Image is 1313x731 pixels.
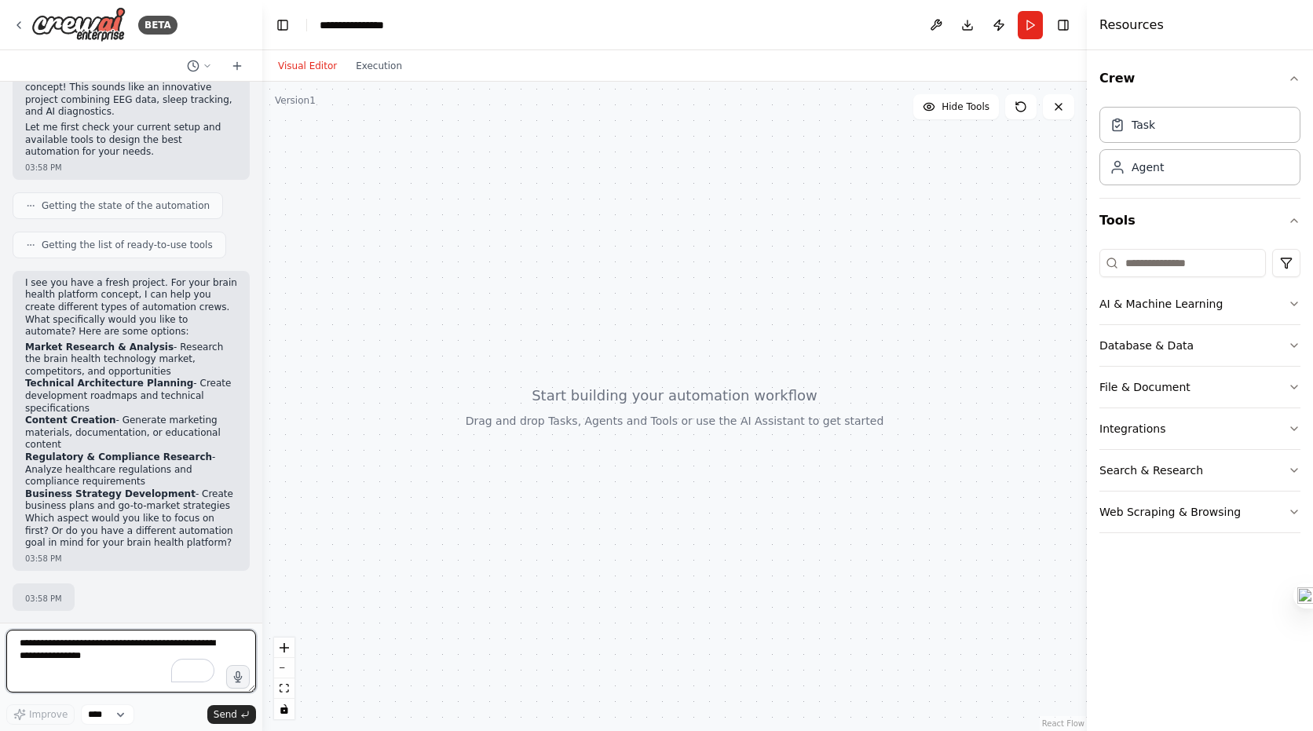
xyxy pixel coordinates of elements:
[1099,325,1300,366] button: Database & Data
[25,415,116,426] strong: Content Creation
[1099,283,1300,324] button: AI & Machine Learning
[25,488,237,513] li: - Create business plans and go-to-market strategies
[225,57,250,75] button: Start a new chat
[269,57,346,75] button: Visual Editor
[1099,16,1164,35] h4: Resources
[1042,719,1084,728] a: React Flow attribution
[25,451,237,488] li: - Analyze healthcare regulations and compliance requirements
[25,378,237,415] li: - Create development roadmaps and technical specifications
[1099,57,1300,101] button: Crew
[25,122,237,159] p: Let me first check your current setup and available tools to design the best automation for your ...
[1052,14,1074,36] button: Hide right sidebar
[207,705,256,724] button: Send
[6,704,75,725] button: Improve
[1099,199,1300,243] button: Tools
[942,101,989,113] span: Hide Tools
[181,57,218,75] button: Switch to previous chat
[25,342,237,378] li: - Research the brain health technology market, competitors, and opportunities
[272,14,294,36] button: Hide left sidebar
[1132,159,1164,175] div: Agent
[274,699,294,719] button: toggle interactivity
[25,378,193,389] strong: Technical Architecture Planning
[25,488,196,499] strong: Business Strategy Development
[25,451,212,462] strong: Regulatory & Compliance Research
[346,57,411,75] button: Execution
[25,593,62,605] div: 03:58 PM
[274,638,294,658] button: zoom in
[275,94,316,107] div: Version 1
[214,708,237,721] span: Send
[6,630,256,693] textarea: To enrich screen reader interactions, please activate Accessibility in Grammarly extension settings
[913,94,999,119] button: Hide Tools
[1132,117,1155,133] div: Task
[25,162,237,174] div: 03:58 PM
[29,708,68,721] span: Improve
[274,678,294,699] button: fit view
[1099,101,1300,198] div: Crew
[1099,408,1300,449] button: Integrations
[25,415,237,451] li: - Generate marketing materials, documentation, or educational content
[25,57,237,119] p: I can help you create an automation crew to work with your brain health platform concept! This so...
[274,658,294,678] button: zoom out
[226,665,250,689] button: Click to speak your automation idea
[25,342,174,353] strong: Market Research & Analysis
[31,7,126,42] img: Logo
[25,513,237,550] p: Which aspect would you like to focus on first? Or do you have a different automation goal in mind...
[42,239,213,251] span: Getting the list of ready-to-use tools
[42,199,210,212] span: Getting the state of the automation
[274,638,294,719] div: React Flow controls
[320,17,400,33] nav: breadcrumb
[1099,450,1300,491] button: Search & Research
[1099,243,1300,546] div: Tools
[25,277,237,338] p: I see you have a fresh project. For your brain health platform concept, I can help you create dif...
[1099,492,1300,532] button: Web Scraping & Browsing
[25,553,237,565] div: 03:58 PM
[1099,367,1300,408] button: File & Document
[138,16,177,35] div: BETA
